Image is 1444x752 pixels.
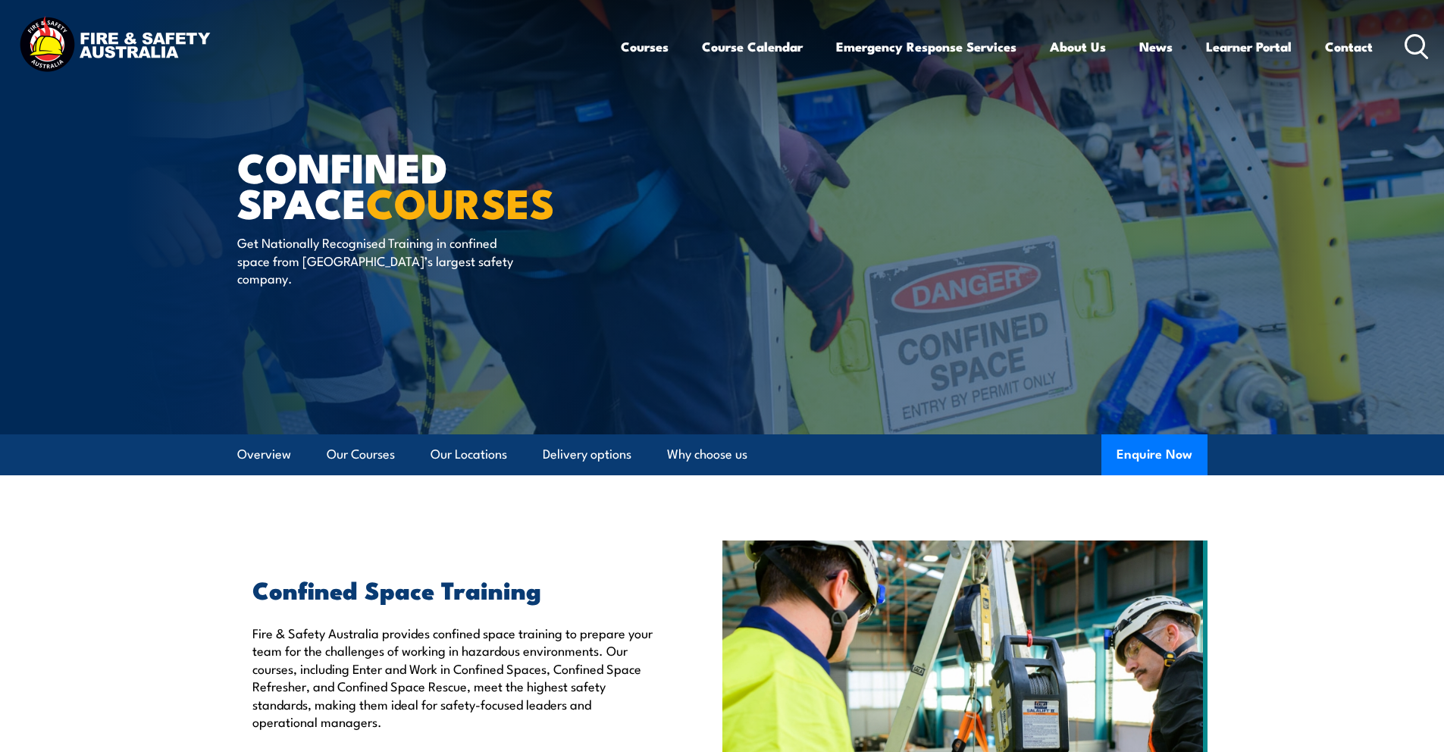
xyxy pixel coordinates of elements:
strong: COURSES [366,170,555,233]
button: Enquire Now [1101,434,1208,475]
p: Get Nationally Recognised Training in confined space from [GEOGRAPHIC_DATA]’s largest safety comp... [237,233,514,287]
a: Our Locations [431,434,507,475]
a: Learner Portal [1206,27,1292,67]
h2: Confined Space Training [252,578,653,600]
a: Why choose us [667,434,747,475]
h1: Confined Space [237,149,612,219]
a: News [1139,27,1173,67]
a: About Us [1050,27,1106,67]
a: Overview [237,434,291,475]
a: Contact [1325,27,1373,67]
a: Course Calendar [702,27,803,67]
a: Delivery options [543,434,631,475]
a: Our Courses [327,434,395,475]
a: Courses [621,27,669,67]
a: Emergency Response Services [836,27,1016,67]
p: Fire & Safety Australia provides confined space training to prepare your team for the challenges ... [252,624,653,730]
